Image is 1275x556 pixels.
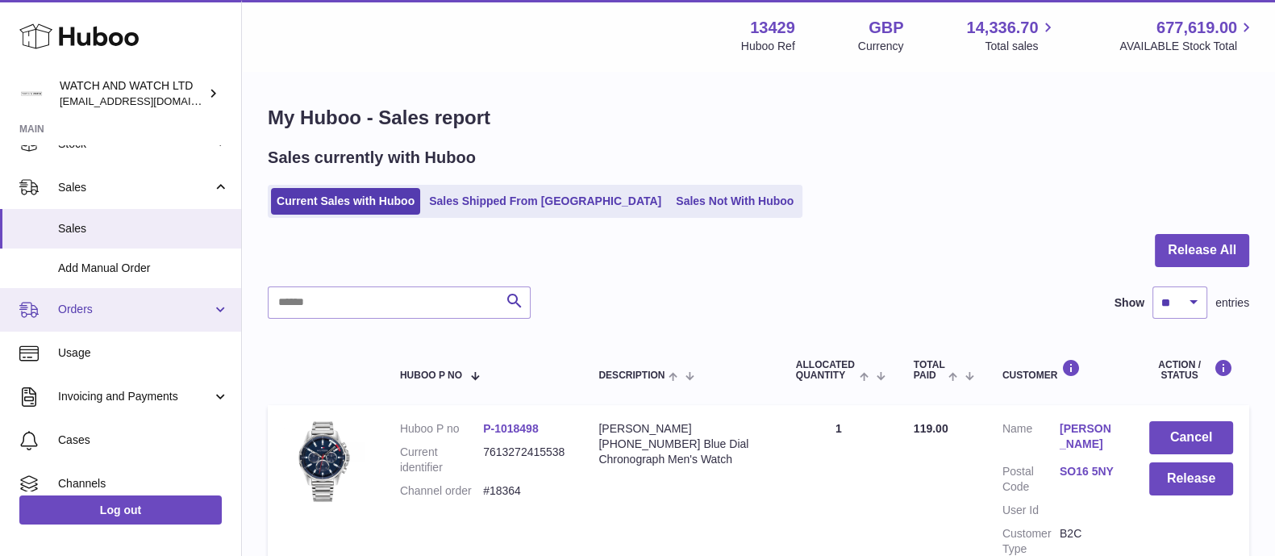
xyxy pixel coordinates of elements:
span: Orders [58,302,212,317]
span: 677,619.00 [1156,17,1237,39]
a: 14,336.70 Total sales [966,17,1056,54]
a: SO16 5NY [1060,464,1117,479]
a: Current Sales with Huboo [271,188,420,215]
dt: Channel order [400,483,483,499]
dt: Name [1002,421,1060,456]
div: Currency [858,39,904,54]
span: Total sales [985,39,1056,54]
label: Show [1115,295,1144,311]
div: [PERSON_NAME] [PHONE_NUMBER] Blue Dial Chronograph Men's Watch [598,421,763,467]
h2: Sales currently with Huboo [268,147,476,169]
a: 677,619.00 AVAILABLE Stock Total [1119,17,1256,54]
span: Total paid [914,360,945,381]
a: [PERSON_NAME] [1060,421,1117,452]
span: Sales [58,221,229,236]
span: entries [1215,295,1249,311]
strong: 13429 [750,17,795,39]
span: Channels [58,476,229,491]
span: Sales [58,180,212,195]
span: 14,336.70 [966,17,1038,39]
button: Release All [1155,234,1249,267]
a: Log out [19,495,222,525]
span: ALLOCATED Quantity [796,360,856,381]
a: Sales Shipped From [GEOGRAPHIC_DATA] [423,188,667,215]
dt: Postal Code [1002,464,1060,495]
img: 1730885832.jpg [284,421,365,502]
div: Customer [1002,359,1117,381]
div: Action / Status [1149,359,1233,381]
a: P-1018498 [483,422,539,435]
span: Add Manual Order [58,261,229,276]
div: WATCH AND WATCH LTD [60,78,205,109]
span: 119.00 [914,422,948,435]
h1: My Huboo - Sales report [268,105,1249,131]
span: [EMAIL_ADDRESS][DOMAIN_NAME] [60,94,237,107]
dt: Current identifier [400,445,483,475]
button: Release [1149,462,1233,495]
span: Invoicing and Payments [58,389,212,404]
span: AVAILABLE Stock Total [1119,39,1256,54]
span: Huboo P no [400,370,462,381]
dd: #18364 [483,483,566,499]
span: Description [598,370,665,381]
button: Cancel [1149,421,1233,454]
dt: Huboo P no [400,421,483,437]
span: Usage [58,345,229,361]
img: internalAdmin-13429@internal.huboo.com [19,82,44,106]
dd: 7613272415538 [483,445,566,475]
a: Sales Not With Huboo [670,188,799,215]
div: Huboo Ref [741,39,795,54]
span: Cases [58,433,229,448]
dt: User Id [1002,503,1060,518]
strong: GBP [869,17,903,39]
